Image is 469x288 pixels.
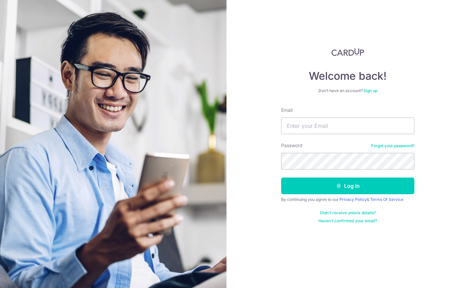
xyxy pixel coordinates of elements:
[339,197,367,202] a: Privacy Policy
[281,69,414,83] h4: Welcome back!
[281,142,302,149] label: Password
[281,107,292,113] label: Email
[281,88,414,93] div: Don’t have an account?
[318,218,377,224] a: Haven't confirmed your email?
[370,197,403,202] a: Terms Of Service
[371,143,414,149] a: Forgot your password?
[281,178,414,194] button: Log in
[363,88,377,93] a: Sign up
[281,197,414,202] div: By continuing you agree to our &
[281,117,414,134] input: Enter your Email
[331,48,364,56] img: CardUp Logo
[320,210,376,216] a: Didn't receive unlock details?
